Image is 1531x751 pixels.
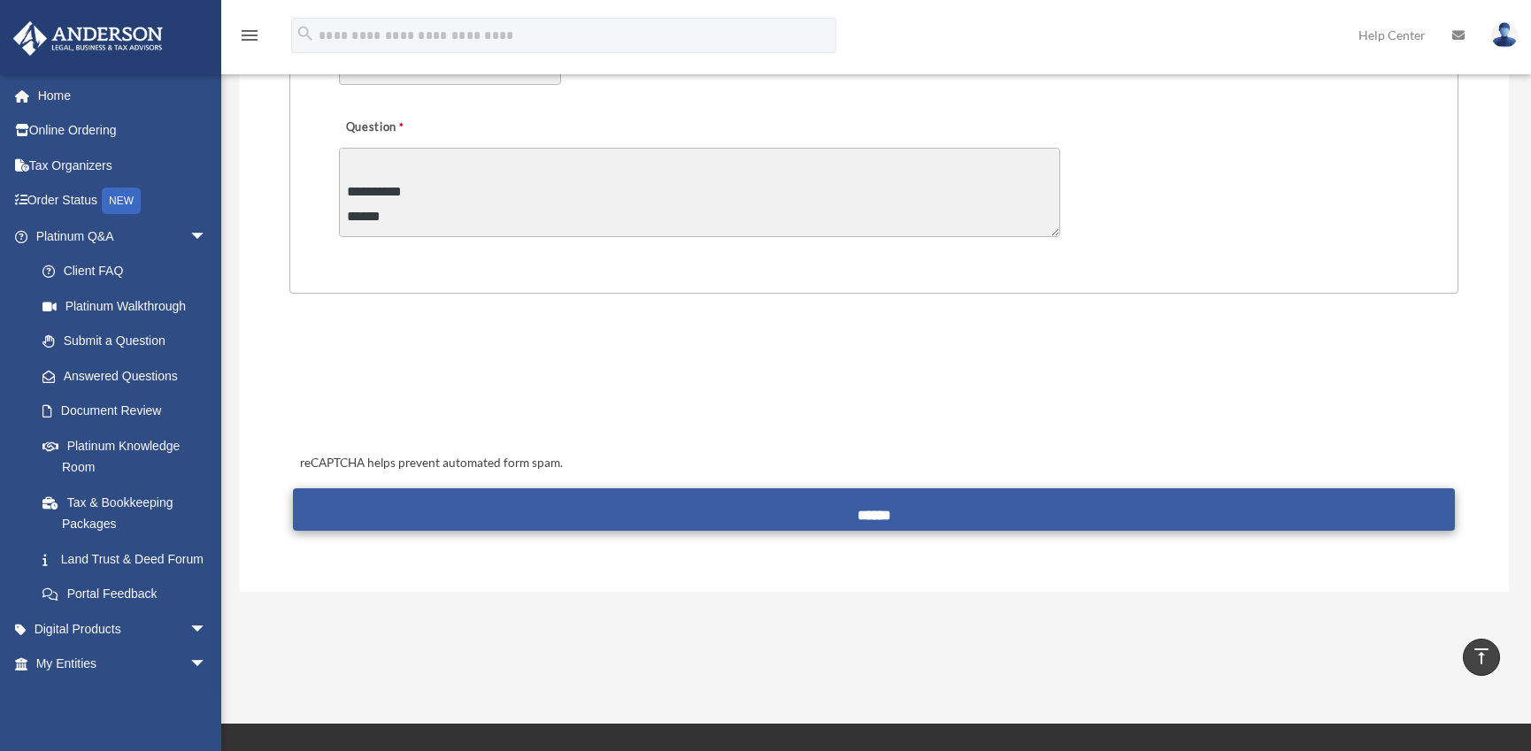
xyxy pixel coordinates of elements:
div: NEW [102,188,141,214]
a: Home [12,78,234,113]
label: Question [339,115,476,140]
a: My Entitiesarrow_drop_down [12,647,234,682]
a: My Anderson Teamarrow_drop_down [12,681,234,717]
a: Digital Productsarrow_drop_down [12,611,234,647]
a: Land Trust & Deed Forum [25,541,234,577]
iframe: reCAPTCHA [295,349,564,418]
a: Answered Questions [25,358,234,394]
span: arrow_drop_down [189,647,225,683]
a: Platinum Walkthrough [25,288,234,324]
span: arrow_drop_down [189,218,225,255]
i: vertical_align_top [1471,646,1492,667]
a: Client FAQ [25,254,234,289]
a: Platinum Knowledge Room [25,428,234,485]
a: menu [239,31,260,46]
img: User Pic [1491,22,1518,48]
span: arrow_drop_down [189,611,225,648]
a: Submit a Question [25,324,225,359]
i: search [296,24,315,43]
a: Document Review [25,394,234,429]
a: Tax & Bookkeeping Packages [25,485,234,541]
a: Tax Organizers [12,148,234,183]
div: reCAPTCHA helps prevent automated form spam. [293,453,1454,474]
img: Anderson Advisors Platinum Portal [8,21,168,56]
a: Online Ordering [12,113,234,149]
i: menu [239,25,260,46]
a: Platinum Q&Aarrow_drop_down [12,218,234,254]
a: Order StatusNEW [12,183,234,219]
a: Portal Feedback [25,577,234,612]
a: vertical_align_top [1463,639,1500,676]
span: arrow_drop_down [189,681,225,717]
